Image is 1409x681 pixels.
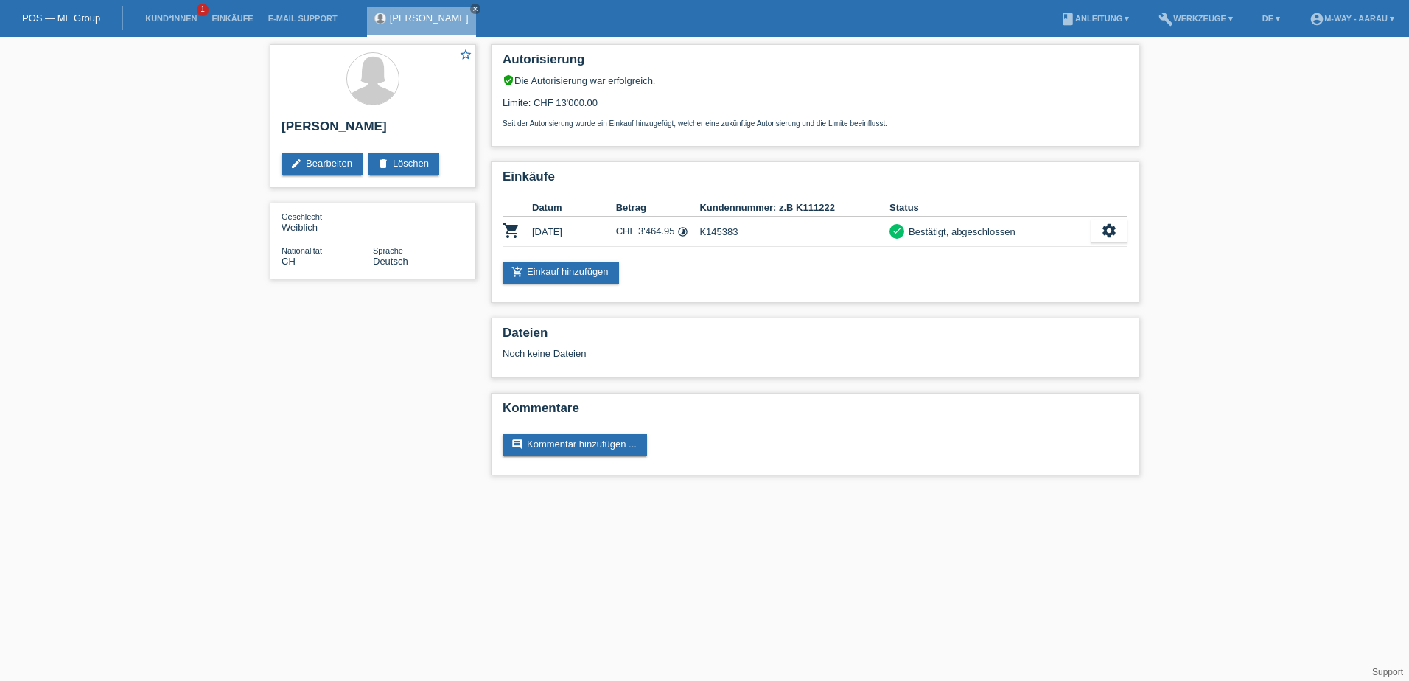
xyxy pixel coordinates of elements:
[377,158,389,170] i: delete
[889,199,1091,217] th: Status
[368,153,439,175] a: deleteLöschen
[373,256,408,267] span: Deutsch
[22,13,100,24] a: POS — MF Group
[459,48,472,63] a: star_border
[204,14,260,23] a: Einkäufe
[503,52,1127,74] h2: Autorisierung
[904,224,1015,240] div: Bestätigt, abgeschlossen
[503,434,647,456] a: commentKommentar hinzufügen ...
[503,86,1127,128] div: Limite: CHF 13'000.00
[616,199,700,217] th: Betrag
[390,13,469,24] a: [PERSON_NAME]
[532,217,616,247] td: [DATE]
[1372,667,1403,677] a: Support
[503,119,1127,128] p: Seit der Autorisierung wurde ein Einkauf hinzugefügt, welcher eine zukünftige Autorisierung und d...
[470,4,480,14] a: close
[459,48,472,61] i: star_border
[138,14,204,23] a: Kund*innen
[532,199,616,217] th: Datum
[511,439,523,450] i: comment
[1060,12,1075,27] i: book
[290,158,302,170] i: edit
[282,211,373,233] div: Weiblich
[503,74,1127,86] div: Die Autorisierung war erfolgreich.
[503,401,1127,423] h2: Kommentare
[1151,14,1240,23] a: buildWerkzeuge ▾
[1158,12,1173,27] i: build
[472,5,479,13] i: close
[1053,14,1136,23] a: bookAnleitung ▾
[503,348,953,359] div: Noch keine Dateien
[282,256,296,267] span: Schweiz
[503,74,514,86] i: verified_user
[1302,14,1402,23] a: account_circlem-way - Aarau ▾
[282,119,464,142] h2: [PERSON_NAME]
[503,326,1127,348] h2: Dateien
[282,246,322,255] span: Nationalität
[892,226,902,236] i: check
[699,217,889,247] td: K145383
[1101,223,1117,239] i: settings
[373,246,403,255] span: Sprache
[616,217,700,247] td: CHF 3'464.95
[1310,12,1324,27] i: account_circle
[1255,14,1287,23] a: DE ▾
[197,4,209,16] span: 1
[511,266,523,278] i: add_shopping_cart
[503,222,520,240] i: POSP00028529
[282,153,363,175] a: editBearbeiten
[503,262,619,284] a: add_shopping_cartEinkauf hinzufügen
[282,212,322,221] span: Geschlecht
[699,199,889,217] th: Kundennummer: z.B K111222
[503,170,1127,192] h2: Einkäufe
[677,226,688,237] i: Fixe Raten (4 Raten)
[261,14,345,23] a: E-Mail Support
